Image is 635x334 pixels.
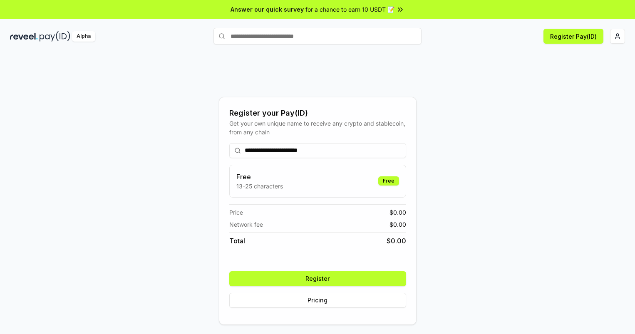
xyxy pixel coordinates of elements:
[389,220,406,229] span: $ 0.00
[229,220,263,229] span: Network fee
[40,31,70,42] img: pay_id
[378,176,399,186] div: Free
[229,119,406,136] div: Get your own unique name to receive any crypto and stablecoin, from any chain
[229,107,406,119] div: Register your Pay(ID)
[236,172,283,182] h3: Free
[229,271,406,286] button: Register
[387,236,406,246] span: $ 0.00
[10,31,38,42] img: reveel_dark
[229,236,245,246] span: Total
[236,182,283,191] p: 13-25 characters
[72,31,95,42] div: Alpha
[543,29,603,44] button: Register Pay(ID)
[229,208,243,217] span: Price
[389,208,406,217] span: $ 0.00
[231,5,304,14] span: Answer our quick survey
[305,5,394,14] span: for a chance to earn 10 USDT 📝
[229,293,406,308] button: Pricing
